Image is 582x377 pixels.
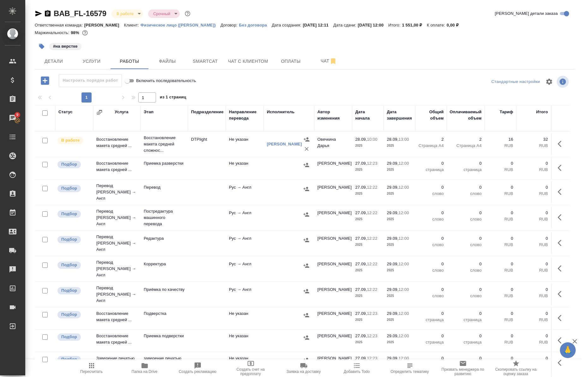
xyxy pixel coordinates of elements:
span: 9 [12,112,22,118]
button: Назначить [302,310,311,320]
td: [PERSON_NAME] [314,157,352,179]
p: 16 [488,136,513,143]
div: Исполнитель выполняет работу [57,136,90,145]
button: Здесь прячутся важные кнопки [554,235,569,250]
td: Перевод [PERSON_NAME] → Англ [93,282,141,307]
p: страница [418,317,444,323]
p: 28.09, [387,137,399,142]
p: 0 [519,261,548,267]
p: Страница А4 [418,143,444,149]
button: Срочный [151,11,172,16]
p: 12:00 [399,287,409,292]
button: Здесь прячутся важные кнопки [554,355,569,370]
button: Назначить [302,261,311,270]
p: 29.09, [387,185,399,190]
p: 0 [418,355,444,362]
p: слово [418,242,444,248]
button: Пересчитать [65,359,118,377]
p: 27.09, [355,236,367,241]
a: Физическое лицо ([PERSON_NAME]) [141,22,220,27]
p: заверение печатью [144,355,185,362]
p: 13:00 [399,137,409,142]
div: Тариф [500,109,513,115]
p: страница [418,167,444,173]
td: Перевод [PERSON_NAME] → Англ [93,231,141,256]
p: 0 [450,333,482,339]
div: Итого [536,109,548,115]
p: 98% [71,30,81,35]
p: Ответственная команда: [35,23,84,27]
span: Заявка на доставку [286,369,321,374]
p: 0 [418,261,444,267]
a: [PERSON_NAME] [267,142,302,146]
p: 29.09, [387,356,399,361]
div: split button [490,77,542,87]
span: Файлы [152,57,183,65]
button: Заявка на доставку [277,359,330,377]
p: 0 [519,333,548,339]
span: Создать счет на предоплату [228,367,273,376]
p: Подбор [61,262,77,268]
p: 0 [418,333,444,339]
p: 2025 [387,339,412,345]
span: [PERSON_NAME] детали заказа [495,10,558,17]
p: 2 [450,136,482,143]
a: Без договора [239,22,272,27]
p: 32 [519,136,548,143]
p: Подбор [61,334,77,340]
span: Smartcat [190,57,220,65]
p: 0 [418,160,444,167]
button: Создать счет на предоплату [224,359,277,377]
td: Восстановление макета средней ... [93,157,141,179]
p: 2025 [387,167,412,173]
div: Можно подбирать исполнителей [57,261,90,269]
p: 2 [418,136,444,143]
p: 0 [418,286,444,293]
p: RUB [488,191,513,197]
td: Не указан [226,133,264,155]
p: 2025 [355,242,381,248]
button: Сгруппировать [96,109,103,115]
p: 0 [418,235,444,242]
p: 2025 [355,293,381,299]
p: RUB [519,339,548,345]
button: Назначить [302,333,311,342]
div: Дата начала [355,109,381,121]
p: Клиент: [124,23,141,27]
span: на верстке [49,43,82,49]
p: Приемка разверстки [144,160,185,167]
p: RUB [488,339,513,345]
p: 0 [450,184,482,191]
p: 12:00 [399,311,409,316]
button: Здесь прячутся важные кнопки [554,136,569,151]
td: Перевод [PERSON_NAME] → Англ [93,256,141,281]
p: 29.09, [387,161,399,166]
p: 0 [450,210,482,216]
p: 0 [488,261,513,267]
td: Не указан [226,307,264,329]
td: [PERSON_NAME] [314,207,352,229]
p: слово [418,293,444,299]
p: RUB [488,216,513,222]
p: 27.09, [355,356,367,361]
p: 12:00 [399,210,409,215]
p: 2025 [355,143,381,149]
p: [PERSON_NAME] [84,23,124,27]
p: 29.09, [387,262,399,266]
p: 12:23 [367,161,377,166]
p: Приемка подверстки [144,333,185,339]
p: Перевод [144,184,185,191]
button: В работе [115,11,135,16]
div: Автор изменения [317,109,349,121]
p: RUB [488,293,513,299]
p: RUB [488,242,513,248]
p: 27.09, [355,311,367,316]
p: Восстановление макета средней сложнос... [144,135,185,154]
p: 2025 [387,267,412,274]
div: Можно подбирать исполнителей [57,210,90,218]
button: Здесь прячутся важные кнопки [554,184,569,199]
p: [DATE] 12:11 [303,23,333,27]
p: 27.09, [355,333,367,338]
p: RUB [519,216,548,222]
div: Услуга [115,109,128,115]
